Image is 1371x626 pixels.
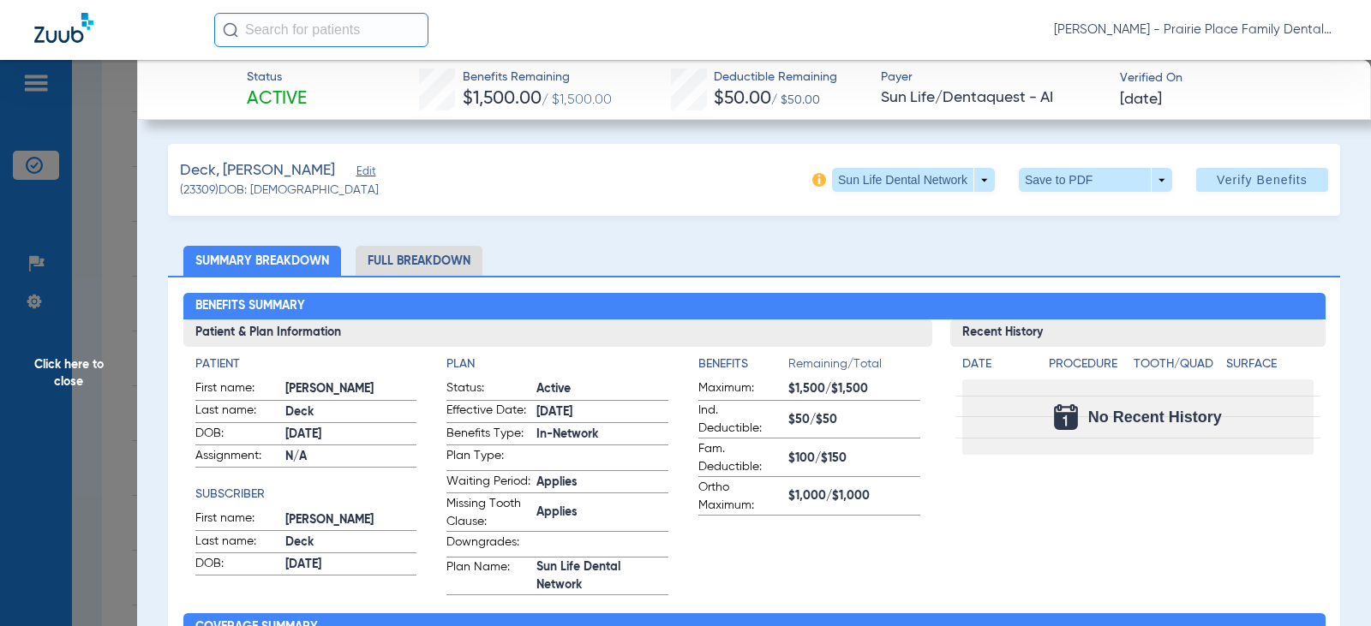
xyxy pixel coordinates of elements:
span: Remaining/Total [788,355,920,379]
span: Benefits Remaining [463,69,612,86]
span: Applies [536,474,668,492]
span: Active [247,87,307,111]
img: Search Icon [223,22,238,38]
span: Applies [536,504,668,522]
app-breakdown-title: Date [962,355,1034,379]
h3: Recent History [950,319,1325,347]
span: Sun Life/Dentaquest - AI [881,87,1105,109]
span: First name: [195,379,279,400]
span: Last name: [195,402,279,422]
span: Deck, [PERSON_NAME] [180,160,335,182]
span: Deck [285,403,417,421]
span: N/A [285,448,417,466]
img: Zuub Logo [34,13,93,43]
button: Sun Life Dental Network [832,168,995,192]
span: $100/$150 [788,450,920,468]
app-breakdown-title: Procedure [1049,355,1127,379]
span: Verify Benefits [1217,173,1308,187]
span: Fam. Deductible: [698,440,782,476]
span: Missing Tooth Clause: [446,495,530,531]
span: Deck [285,534,417,551]
h4: Tooth/Quad [1134,355,1220,373]
span: [PERSON_NAME] - Prairie Place Family Dental [1054,21,1337,39]
input: Search for patients [214,13,428,47]
span: [DATE] [285,556,417,574]
app-breakdown-title: Surface [1226,355,1313,379]
span: DOB: [195,555,279,575]
span: $1,500/$1,500 [788,380,920,398]
span: Deductible Remaining [714,69,837,86]
span: $50/$50 [788,411,920,429]
span: $1,000/$1,000 [788,487,920,505]
img: info-icon [812,173,826,187]
span: In-Network [536,426,668,444]
h4: Procedure [1049,355,1127,373]
app-breakdown-title: Benefits [698,355,788,379]
h4: Plan [446,355,668,373]
button: Save to PDF [1019,168,1172,192]
h2: Benefits Summary [183,293,1326,320]
h4: Benefits [698,355,788,373]
span: No Recent History [1088,408,1222,426]
h4: Patient [195,355,417,373]
h3: Patient & Plan Information [183,319,933,347]
span: / $1,500.00 [542,93,612,107]
span: Waiting Period: [446,473,530,493]
span: Last name: [195,533,279,553]
span: [DATE] [285,426,417,444]
span: Sun Life Dental Network [536,558,668,594]
button: Verify Benefits [1196,168,1328,192]
span: Edit [356,165,372,182]
span: Ortho Maximum: [698,479,782,515]
li: Summary Breakdown [183,246,341,276]
span: Status: [446,379,530,400]
span: DOB: [195,425,279,445]
span: Downgrades: [446,534,530,557]
span: Effective Date: [446,402,530,422]
span: Plan Name: [446,558,530,594]
span: [DATE] [1120,89,1162,110]
span: $50.00 [714,90,771,108]
span: Verified On [1120,69,1344,87]
span: Ind. Deductible: [698,402,782,438]
span: First name: [195,510,279,530]
h4: Subscriber [195,486,417,504]
img: Calendar [1054,404,1078,430]
span: [PERSON_NAME] [285,380,417,398]
span: (23309) DOB: [DEMOGRAPHIC_DATA] [180,182,379,200]
span: Active [536,380,668,398]
h4: Surface [1226,355,1313,373]
span: [DATE] [536,403,668,421]
span: Benefits Type: [446,425,530,445]
span: Payer [881,69,1105,86]
span: Status [247,69,307,86]
span: / $50.00 [771,94,820,106]
app-breakdown-title: Tooth/Quad [1134,355,1220,379]
span: Assignment: [195,447,279,468]
h4: Date [962,355,1034,373]
li: Full Breakdown [356,246,482,276]
span: $1,500.00 [463,90,542,108]
span: Maximum: [698,379,782,400]
span: Plan Type: [446,447,530,470]
span: [PERSON_NAME] [285,511,417,529]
